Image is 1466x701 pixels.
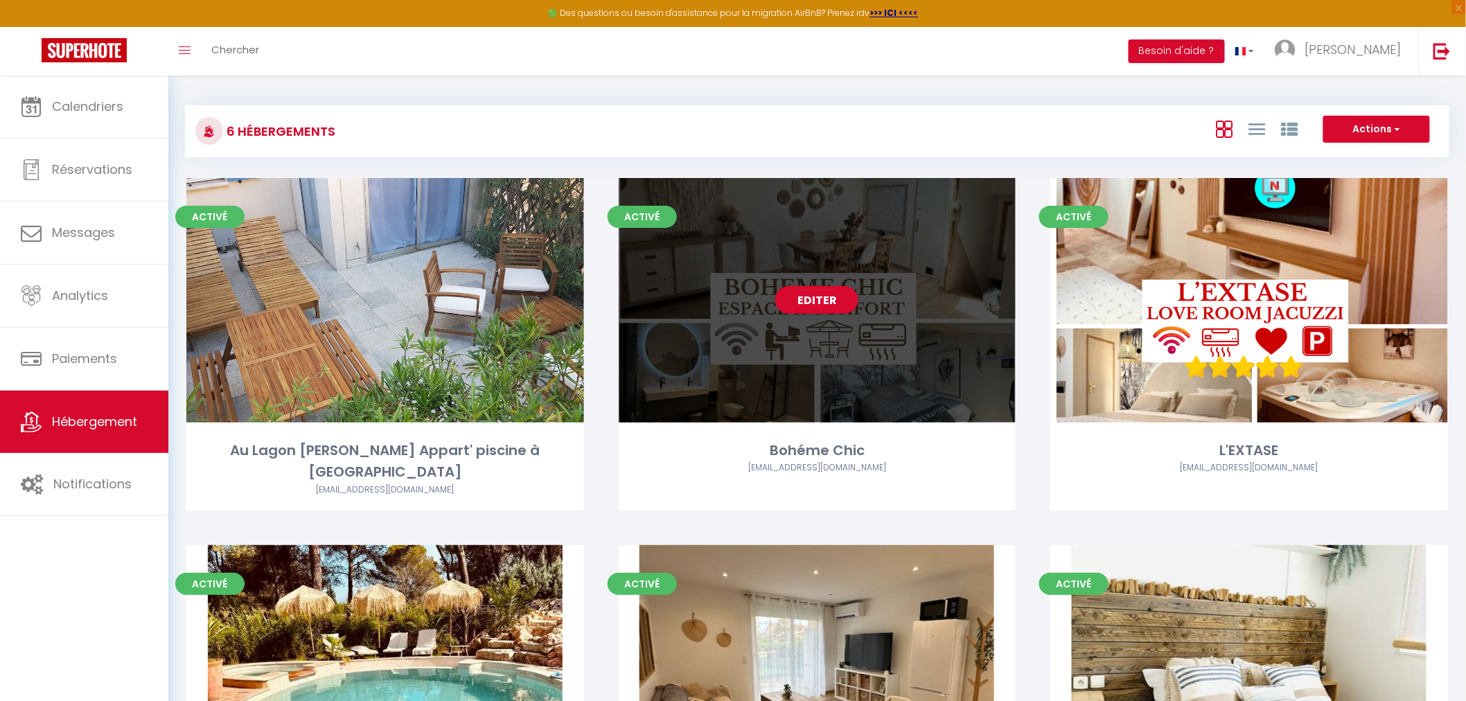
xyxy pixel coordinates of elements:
[870,7,919,19] a: >>> ICI <<<<
[1275,39,1296,60] img: ...
[223,116,335,147] h3: 6 Hébergements
[608,573,677,595] span: Activé
[175,206,245,228] span: Activé
[1323,116,1430,143] button: Actions
[175,573,245,595] span: Activé
[211,42,259,57] span: Chercher
[1050,461,1448,474] div: Airbnb
[52,413,137,430] span: Hébergement
[186,483,584,497] div: Airbnb
[52,350,117,367] span: Paiements
[1039,206,1109,228] span: Activé
[608,206,677,228] span: Activé
[52,98,123,115] span: Calendriers
[619,440,1016,461] div: Bohéme Chic
[53,475,132,493] span: Notifications
[1129,39,1225,63] button: Besoin d'aide ?
[1305,41,1402,58] span: [PERSON_NAME]
[52,224,115,241] span: Messages
[201,27,270,76] a: Chercher
[619,461,1016,474] div: Airbnb
[186,440,584,483] div: Au Lagon [PERSON_NAME] Appart' piscine à [GEOGRAPHIC_DATA]
[1248,117,1265,140] a: Vue en Liste
[1039,573,1109,595] span: Activé
[1433,42,1451,60] img: logout
[1050,440,1448,461] div: L'EXTASE
[1281,117,1298,140] a: Vue par Groupe
[42,38,127,62] img: Super Booking
[775,286,858,314] a: Editer
[1264,27,1419,76] a: ... [PERSON_NAME]
[52,287,108,304] span: Analytics
[1216,117,1233,140] a: Vue en Box
[52,161,132,178] span: Réservations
